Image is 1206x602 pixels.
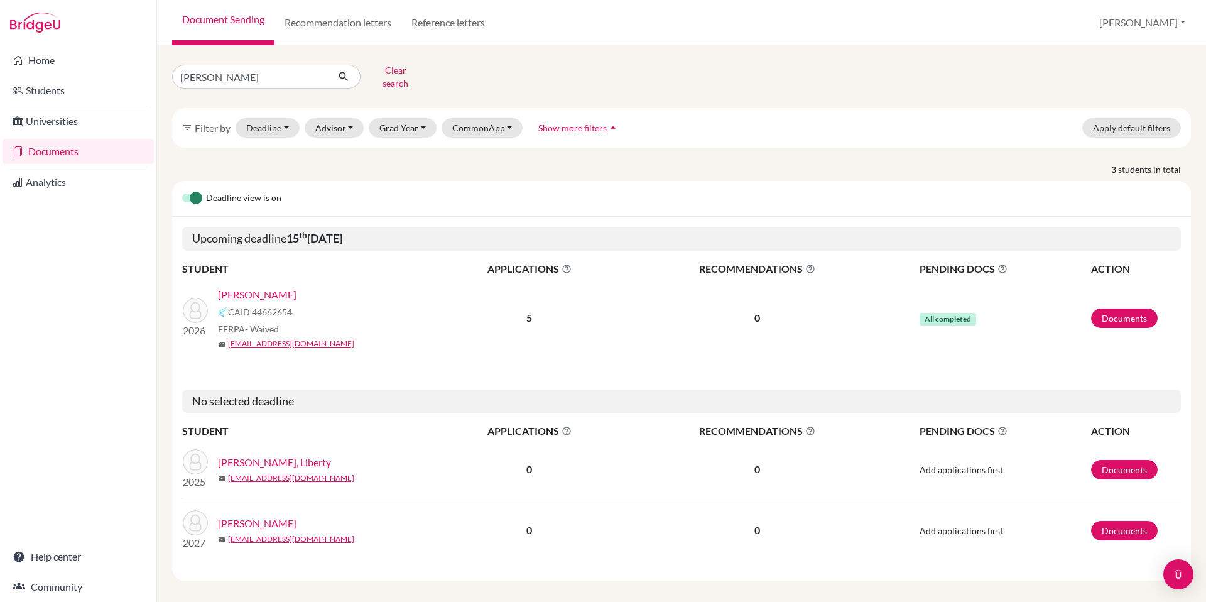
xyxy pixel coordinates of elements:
span: PENDING DOCS [920,424,1090,439]
span: RECOMMENDATIONS [626,261,889,276]
a: Documents [3,139,154,164]
th: ACTION [1090,423,1181,439]
button: [PERSON_NAME] [1094,11,1191,35]
th: ACTION [1090,261,1181,277]
p: 2025 [183,474,208,490]
div: Open Intercom Messenger [1163,559,1193,589]
span: Add applications first [920,464,1003,475]
a: Documents [1091,521,1158,540]
p: 0 [626,462,889,477]
span: mail [218,341,225,348]
span: FERPA [218,322,279,336]
h5: No selected deadline [182,390,1181,413]
a: [PERSON_NAME] [218,516,296,531]
a: Students [3,78,154,103]
input: Find student by name... [172,65,328,89]
a: Universities [3,109,154,134]
span: Show more filters [538,123,607,133]
a: Home [3,48,154,73]
th: STUDENT [182,261,433,277]
i: arrow_drop_up [607,121,619,134]
b: 0 [526,524,532,536]
span: PENDING DOCS [920,261,1090,276]
button: Grad Year [369,118,437,138]
h5: Upcoming deadline [182,227,1181,251]
p: 0 [626,523,889,538]
span: - Waived [245,324,279,334]
button: Clear search [361,60,430,93]
img: Bridge-U [10,13,60,33]
span: students in total [1118,163,1191,176]
span: mail [218,536,225,544]
p: 0 [626,310,889,326]
span: APPLICATIONS [434,424,625,439]
img: Cooke, Van [183,510,208,535]
span: All completed [920,313,976,326]
a: Documents [1091,309,1158,328]
a: Analytics [3,170,154,195]
img: Cooke, Liberty [183,449,208,474]
a: [EMAIL_ADDRESS][DOMAIN_NAME] [228,473,354,484]
th: STUDENT [182,423,433,439]
img: Cooke, Eli [183,298,208,323]
span: RECOMMENDATIONS [626,424,889,439]
button: CommonApp [442,118,523,138]
button: Deadline [236,118,300,138]
button: Apply default filters [1082,118,1181,138]
a: [EMAIL_ADDRESS][DOMAIN_NAME] [228,534,354,545]
p: 2027 [183,535,208,550]
a: [PERSON_NAME] [218,287,296,302]
button: Advisor [305,118,364,138]
span: APPLICATIONS [434,261,625,276]
a: [EMAIL_ADDRESS][DOMAIN_NAME] [228,338,354,349]
strong: 3 [1111,163,1118,176]
a: Help center [3,544,154,569]
p: 2026 [183,323,208,338]
span: Filter by [195,122,231,134]
sup: th [299,230,307,240]
span: mail [218,475,225,483]
b: 5 [526,312,532,324]
a: Documents [1091,460,1158,479]
span: CAID 44662654 [228,305,292,319]
a: Community [3,574,154,599]
b: 0 [526,463,532,475]
button: Show more filtersarrow_drop_up [528,118,630,138]
i: filter_list [182,123,192,133]
span: Add applications first [920,525,1003,536]
span: Deadline view is on [206,191,281,206]
b: 15 [DATE] [286,231,342,245]
a: [PERSON_NAME], Liberty [218,455,331,470]
img: Common App logo [218,307,228,317]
